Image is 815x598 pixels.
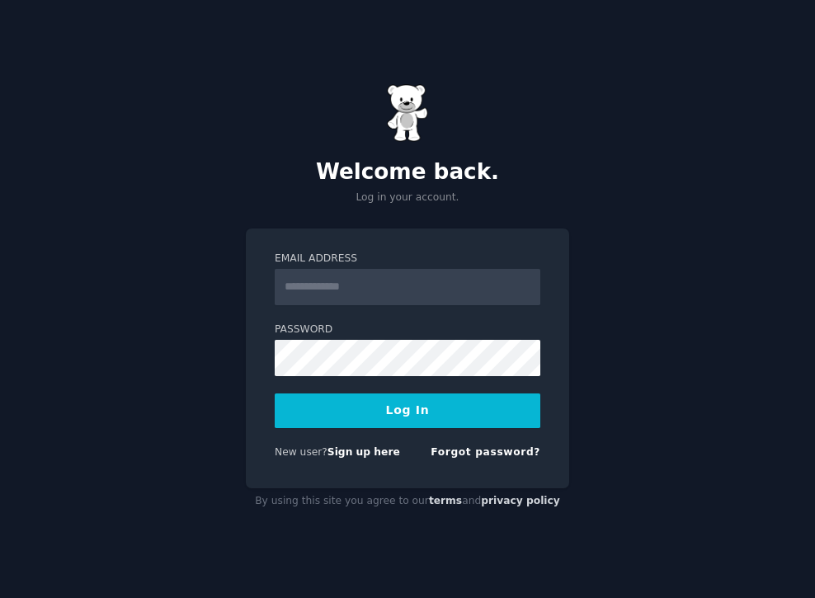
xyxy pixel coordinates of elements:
label: Email Address [275,252,540,266]
h2: Welcome back. [246,159,569,186]
a: privacy policy [481,495,560,506]
label: Password [275,323,540,337]
a: Forgot password? [431,446,540,458]
a: Sign up here [327,446,400,458]
p: Log in your account. [246,191,569,205]
img: Gummy Bear [387,84,428,142]
div: By using this site you agree to our and [246,488,569,515]
a: terms [429,495,462,506]
button: Log In [275,393,540,428]
span: New user? [275,446,327,458]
